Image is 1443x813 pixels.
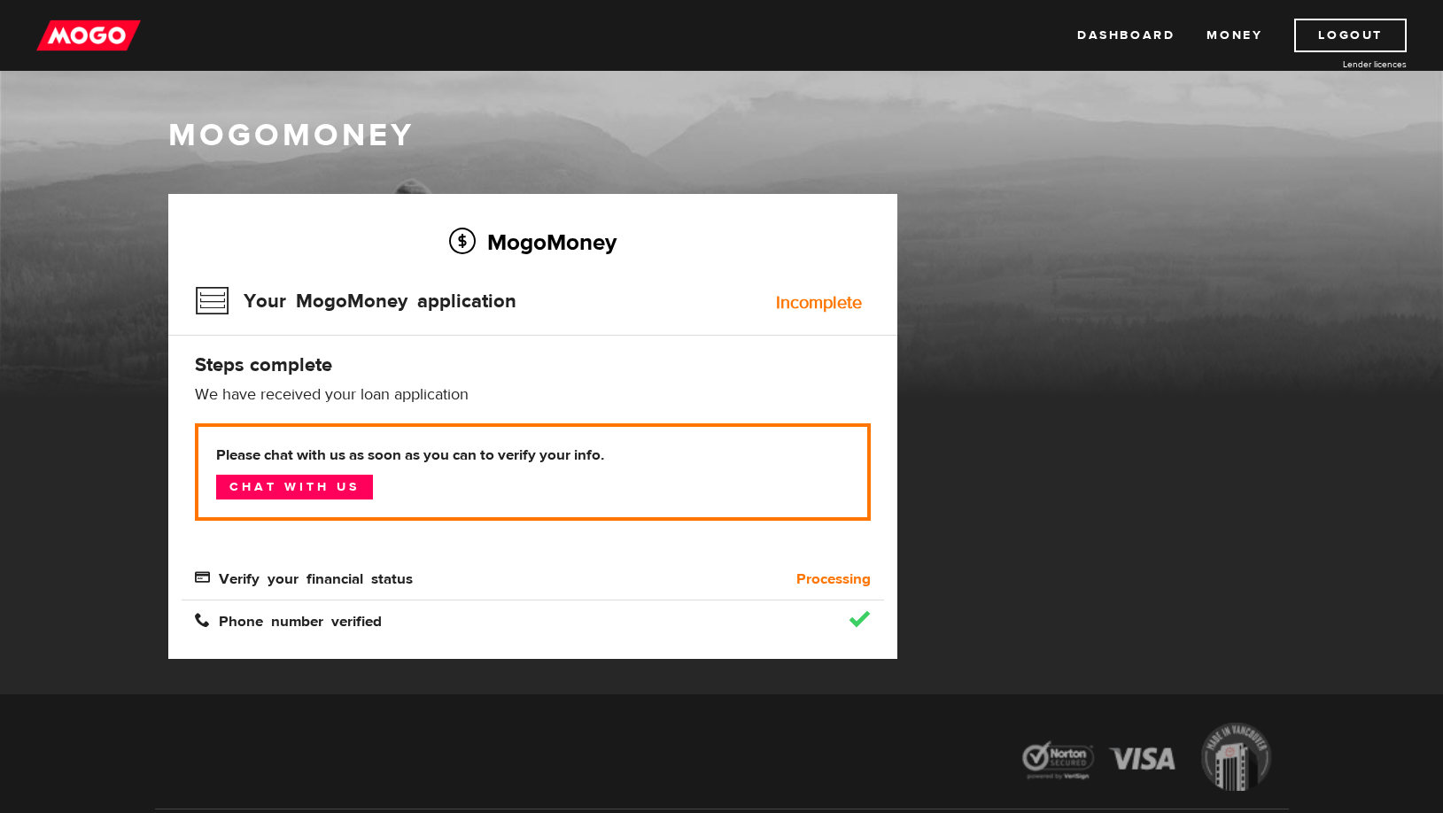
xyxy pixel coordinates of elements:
[216,475,373,499] a: Chat with us
[1005,709,1289,809] img: legal-icons-92a2ffecb4d32d839781d1b4e4802d7b.png
[1274,58,1407,71] a: Lender licences
[195,278,516,324] h3: Your MogoMoney application
[776,294,862,312] div: Incomplete
[168,117,1276,154] h1: MogoMoney
[796,569,871,590] b: Processing
[195,223,871,260] h2: MogoMoney
[1206,19,1262,52] a: Money
[1077,19,1175,52] a: Dashboard
[36,19,141,52] img: mogo_logo-11ee424be714fa7cbb0f0f49df9e16ec.png
[195,612,382,627] span: Phone number verified
[1294,19,1407,52] a: Logout
[195,569,413,585] span: Verify your financial status
[195,352,871,377] h4: Steps complete
[1089,401,1443,813] iframe: LiveChat chat widget
[216,445,850,466] b: Please chat with us as soon as you can to verify your info.
[195,384,871,406] p: We have received your loan application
